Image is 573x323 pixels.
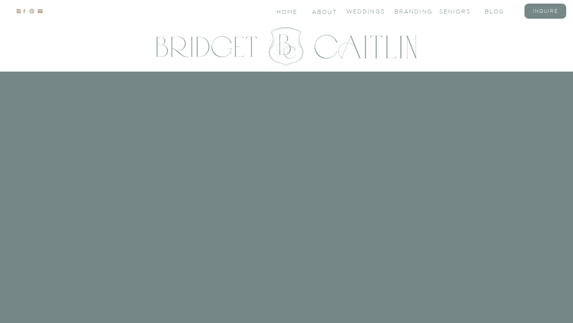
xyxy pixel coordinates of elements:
[439,8,471,14] a: seniors
[530,8,561,14] a: inquire
[485,8,516,14] a: blog
[394,8,426,14] a: branding
[312,8,336,15] a: About
[346,8,378,14] a: Weddings
[277,8,298,15] a: Home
